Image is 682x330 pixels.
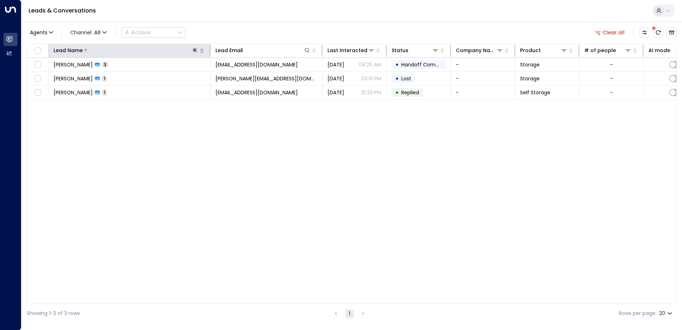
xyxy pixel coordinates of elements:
[327,61,344,68] span: Sep 03, 2025
[401,75,411,82] span: Lost
[30,30,47,35] span: Agents
[102,75,107,81] span: 1
[54,89,93,96] span: Matt Dwyer
[33,60,42,69] span: Toggle select row
[29,6,96,15] a: Leads & Conversations
[592,27,628,37] button: Clear all
[520,89,550,96] span: Self Storage
[451,72,515,85] td: -
[331,309,368,318] nav: pagination navigation
[361,75,381,82] p: 03:31 PM
[361,89,381,96] p: 10:33 PM
[215,46,243,55] div: Lead Email
[667,27,677,37] button: Archived Leads
[395,59,399,71] div: •
[345,309,354,318] button: page 1
[395,86,399,99] div: •
[520,46,568,55] div: Product
[121,27,185,38] button: Actions
[327,46,375,55] div: Last Interacted
[584,46,632,55] div: # of people
[520,61,540,68] span: Storage
[401,89,419,96] span: Replied
[520,75,540,82] span: Storage
[215,89,298,96] span: whipper-parfait.1k@icloud.com
[653,27,663,37] span: There are new threads available. Refresh the grid to view the latest updates.
[215,61,298,68] span: racheljdwyer@aol.com
[33,46,42,55] span: Toggle select all
[610,89,613,96] div: -
[54,46,199,55] div: Lead Name
[215,75,317,82] span: nicol@digbethdiningclub.com
[54,46,83,55] div: Lead Name
[392,46,439,55] div: Status
[327,75,344,82] span: Jul 29, 2025
[648,46,670,55] div: AI mode
[640,27,650,37] button: Customize
[610,75,613,82] div: -
[359,61,381,68] p: 08:26 AM
[401,61,452,68] span: Handoff Completed
[215,46,311,55] div: Lead Email
[27,27,56,37] button: Agents
[584,46,616,55] div: # of people
[456,46,503,55] div: Company Name
[327,89,344,96] span: Jun 01, 2025
[610,61,613,68] div: -
[54,75,93,82] span: Nicol Dwyer
[67,27,110,37] button: Channel:All
[33,74,42,83] span: Toggle select row
[54,61,93,68] span: Rachel Dwyer
[456,46,496,55] div: Company Name
[102,61,108,67] span: 3
[451,86,515,99] td: -
[395,72,399,85] div: •
[451,58,515,71] td: -
[392,46,408,55] div: Status
[327,46,367,55] div: Last Interacted
[94,30,101,35] span: All
[102,89,107,95] span: 1
[121,27,185,38] div: Button group with a nested menu
[124,29,151,36] div: Actions
[520,46,541,55] div: Product
[659,308,674,319] div: 20
[67,27,110,37] span: Channel:
[619,310,656,317] label: Rows per page:
[33,88,42,97] span: Toggle select row
[27,310,80,317] div: Showing 1-3 of 3 rows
